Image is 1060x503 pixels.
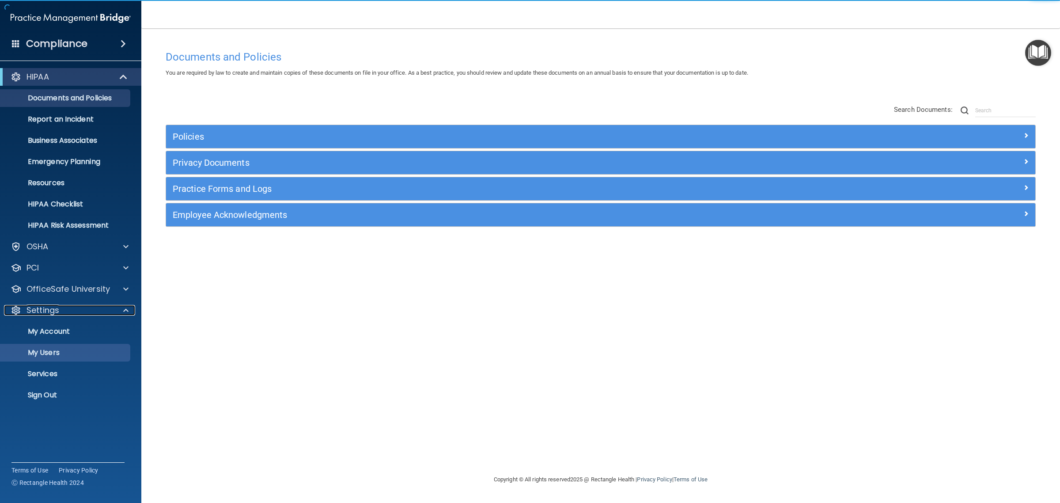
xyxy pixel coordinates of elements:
a: HIPAA [11,72,128,82]
p: Documents and Policies [6,94,126,103]
p: Report an Incident [6,115,126,124]
p: PCI [26,263,39,273]
span: Ⓒ Rectangle Health 2024 [11,478,84,487]
p: My Users [6,348,126,357]
a: Settings [11,305,129,316]
p: OfficeSafe University [26,284,110,294]
a: Privacy Policy [59,466,98,475]
a: OSHA [11,241,129,252]
h4: Compliance [26,38,87,50]
a: PCI [11,263,129,273]
span: You are required by law to create and maintain copies of these documents on file in your office. ... [166,69,748,76]
a: OfficeSafe University [11,284,129,294]
a: Practice Forms and Logs [173,182,1029,196]
p: HIPAA Checklist [6,200,126,209]
h5: Practice Forms and Logs [173,184,811,194]
p: Business Associates [6,136,126,145]
p: HIPAA Risk Assessment [6,221,126,230]
span: Search Documents: [894,106,953,114]
img: ic-search.3b580494.png [961,107,969,114]
a: Privacy Documents [173,156,1029,170]
div: Copyright © All rights reserved 2025 @ Rectangle Health | | [439,465,762,494]
p: Sign Out [6,391,126,400]
h5: Privacy Documents [173,158,811,168]
p: OSHA [26,241,49,252]
a: Privacy Policy [637,476,672,483]
h5: Policies [173,132,811,141]
h4: Documents and Policies [166,51,1036,63]
input: Search [975,104,1036,117]
p: Settings [26,305,59,316]
a: Terms of Use [11,466,48,475]
p: Services [6,370,126,378]
p: Emergency Planning [6,157,126,166]
img: PMB logo [11,9,131,27]
button: Open Resource Center [1025,40,1051,66]
a: Employee Acknowledgments [173,208,1029,222]
p: My Account [6,327,126,336]
h5: Employee Acknowledgments [173,210,811,220]
a: Policies [173,130,1029,144]
a: Terms of Use [674,476,708,483]
p: HIPAA [26,72,49,82]
p: Resources [6,179,126,187]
